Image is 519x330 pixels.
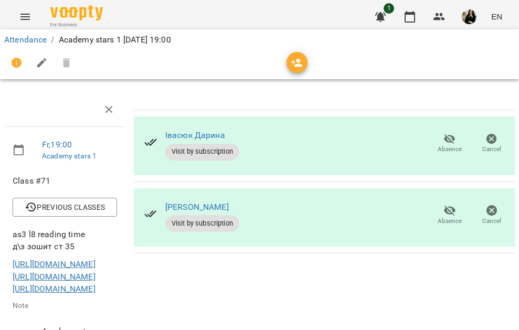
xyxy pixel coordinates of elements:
button: Previous Classes [13,198,117,217]
a: [PERSON_NAME] [165,202,229,212]
span: Cancel [482,145,501,154]
p: Academy stars 1 [DATE] 19:00 [59,34,171,46]
button: Absence [429,200,471,230]
span: Absence [438,145,462,154]
a: Fr , 19:00 [42,140,72,150]
img: Voopty Logo [50,5,103,20]
span: Previous Classes [21,201,109,214]
p: Note [13,301,117,311]
a: [URL][DOMAIN_NAME] [13,284,96,294]
img: 5a716dbadec203ee96fd677978d7687f.jpg [462,9,476,24]
a: Academy stars 1 [42,152,97,160]
span: Cancel [482,217,501,226]
span: Visit by subscription [165,147,239,156]
li: / [51,34,54,46]
span: 1 [384,3,394,14]
span: Class #71 [13,175,117,187]
button: EN [487,7,506,26]
button: Cancel [471,129,513,158]
a: [URL][DOMAIN_NAME] [13,272,96,282]
button: Absence [429,129,471,158]
a: Attendance [4,35,47,45]
span: For Business [50,22,103,28]
p: as3 l8 reading time д\з зошит ст 35 [13,228,117,253]
span: EN [491,11,502,22]
span: Visit by subscription [165,219,239,228]
a: [URL][DOMAIN_NAME] [13,259,96,269]
nav: breadcrumb [4,34,515,46]
a: Івасюк Дарина [165,130,225,140]
button: Cancel [471,200,513,230]
span: Absence [438,217,462,226]
button: Menu [13,4,38,29]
